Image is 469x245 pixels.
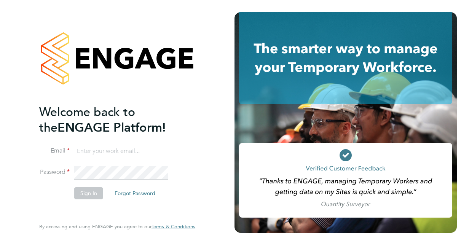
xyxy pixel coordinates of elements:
[152,224,195,230] a: Terms & Conditions
[39,104,188,135] h2: ENGAGE Platform!
[39,147,70,155] label: Email
[74,187,103,199] button: Sign In
[39,105,135,135] span: Welcome back to the
[39,223,195,230] span: By accessing and using ENGAGE you agree to our
[108,187,161,199] button: Forgot Password
[39,168,70,176] label: Password
[74,145,168,158] input: Enter your work email...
